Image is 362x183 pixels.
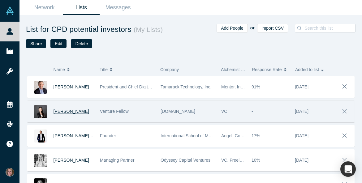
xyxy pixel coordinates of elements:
[252,109,253,114] span: -
[100,63,108,76] span: Title
[252,63,282,76] span: Response Rate
[252,84,260,89] span: 91%
[250,25,255,30] b: or
[54,109,89,114] a: [PERSON_NAME]
[34,81,47,94] img: Scott Nelson's Profile Image
[252,63,289,76] button: Response Rate
[34,105,47,118] img: Joy Gao's Profile Image
[161,109,195,114] span: [DOMAIN_NAME]
[54,63,65,76] span: Name
[221,84,333,89] span: Mentor, Industry Analyst, Freelancer / Consultant, Lecturer
[161,158,210,163] span: Odyssey Capital Ventures
[34,154,47,167] img: Olivia Hipkins's Profile Image
[100,133,116,138] span: Founder
[252,133,260,138] span: 17%
[252,158,260,163] span: 10%
[221,158,322,163] span: VC, Freelancer / Consultant, Channel Partner, Angel
[131,26,163,33] small: ( My Lists )
[26,39,46,48] button: Share
[217,24,248,32] button: Add People
[100,0,136,15] a: Messages
[295,63,319,76] span: Added to list
[34,130,47,143] img: Thomas Hammer MBA's Profile Image
[54,63,93,76] button: Name
[100,63,154,76] button: Title
[71,39,92,48] button: Delete
[100,158,134,163] span: Managing Partner
[304,24,359,32] input: Search this list
[54,158,89,163] a: [PERSON_NAME]
[26,0,63,15] a: Network
[295,84,308,89] span: [DATE]
[221,109,227,114] span: VC
[295,133,308,138] span: [DATE]
[161,133,242,138] span: International School of Management (ISM)
[161,84,211,89] span: Tamarack Technology, Inc.
[26,24,191,35] h1: List for CPD potential investors
[6,168,14,177] img: Anna Fahey's Account
[50,39,67,48] button: Edit
[6,6,14,15] img: Alchemist Vault Logo
[257,24,288,32] button: Import CSV
[295,158,308,163] span: [DATE]
[54,84,89,89] a: [PERSON_NAME]
[295,109,308,114] span: [DATE]
[221,67,250,72] span: Alchemist Role
[100,84,165,89] span: President and Chief Digital Officer
[295,63,332,76] button: Added to list
[100,109,129,114] span: Venture Fellow
[54,133,100,138] a: [PERSON_NAME] MBA
[160,67,179,72] span: Company
[63,0,100,15] a: Lists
